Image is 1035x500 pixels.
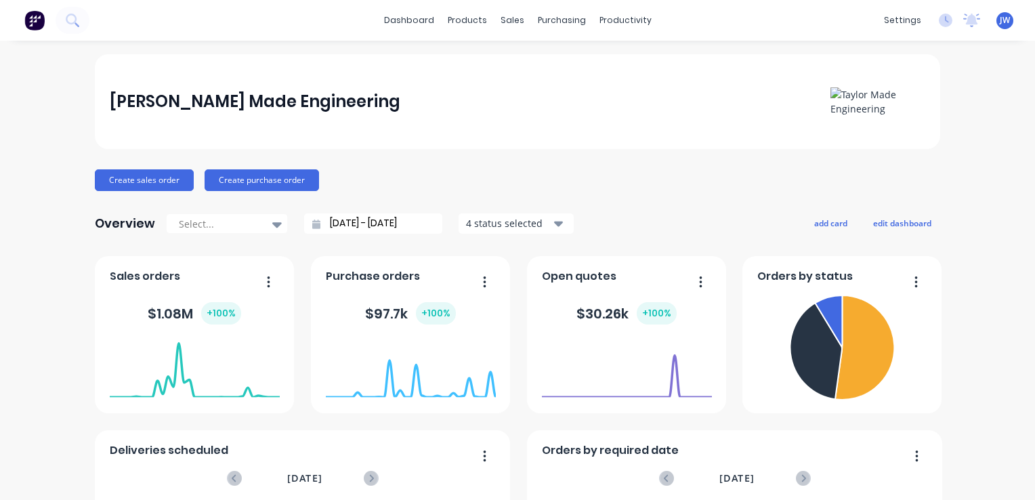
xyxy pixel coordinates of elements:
div: $ 1.08M [148,302,241,325]
div: sales [494,10,531,30]
div: Overview [95,210,155,237]
span: Sales orders [110,268,180,285]
span: JW [1000,14,1010,26]
div: + 100 % [416,302,456,325]
div: + 100 % [637,302,677,325]
div: productivity [593,10,658,30]
span: Open quotes [542,268,616,285]
button: Create sales order [95,169,194,191]
span: [DATE] [287,471,322,486]
span: Orders by required date [542,442,679,459]
div: settings [877,10,928,30]
div: 4 status selected [466,216,551,230]
button: add card [805,214,856,232]
button: Create purchase order [205,169,319,191]
div: purchasing [531,10,593,30]
span: Orders by status [757,268,853,285]
img: Factory [24,10,45,30]
img: Taylor Made Engineering [830,87,925,116]
div: [PERSON_NAME] Made Engineering [110,88,400,115]
div: + 100 % [201,302,241,325]
div: $ 30.26k [576,302,677,325]
span: Purchase orders [326,268,420,285]
span: [DATE] [719,471,755,486]
div: $ 97.7k [365,302,456,325]
div: products [441,10,494,30]
button: 4 status selected [459,213,574,234]
button: edit dashboard [864,214,940,232]
a: dashboard [377,10,441,30]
